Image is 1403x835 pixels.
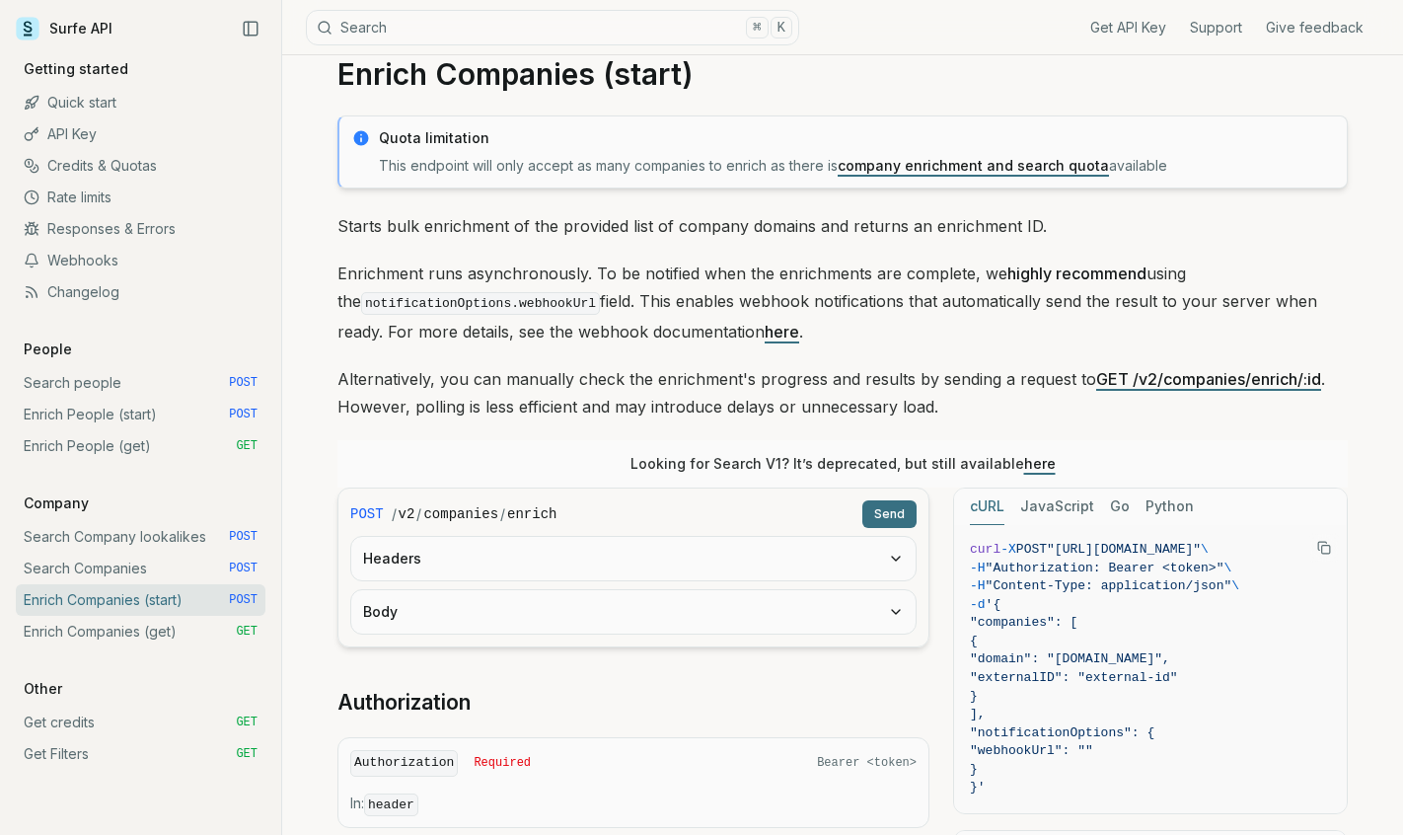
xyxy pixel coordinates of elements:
h1: Enrich Companies (start) [337,56,1348,92]
span: '{ [986,597,1001,612]
span: POST [1016,542,1047,557]
a: API Key [16,118,265,150]
span: "webhookUrl": "" [970,743,1093,758]
span: ], [970,707,986,721]
span: "Content-Type: application/json" [986,578,1232,593]
span: / [416,504,421,524]
code: notificationOptions.webhookUrl [361,292,600,315]
kbd: ⌘ [746,17,768,38]
span: "companies": [ [970,615,1077,630]
span: "[URL][DOMAIN_NAME]" [1047,542,1201,557]
p: Getting started [16,59,136,79]
span: -d [970,597,986,612]
span: "notificationOptions": { [970,725,1154,740]
button: Python [1145,489,1194,525]
button: Body [351,590,916,634]
a: Credits & Quotas [16,150,265,182]
span: GET [236,624,258,640]
a: GET /v2/companies/enrich/:id [1096,369,1321,389]
kbd: K [771,17,792,38]
button: Copy Text [1309,533,1339,563]
span: POST [229,561,258,576]
a: company enrichment and search quota [838,157,1109,174]
a: here [1024,455,1056,472]
code: v2 [399,504,415,524]
button: Send [862,500,917,528]
a: Support [1190,18,1242,38]
span: "domain": "[DOMAIN_NAME]", [970,651,1170,666]
span: Bearer <token> [817,755,917,771]
code: enrich [507,504,556,524]
span: POST [229,375,258,391]
span: -H [970,578,986,593]
a: Search Company lookalikes POST [16,521,265,553]
span: POST [229,407,258,422]
a: Rate limits [16,182,265,213]
span: \ [1201,542,1209,557]
p: This endpoint will only accept as many companies to enrich as there is available [379,156,1335,176]
span: }' [970,780,986,795]
a: Enrich People (get) GET [16,430,265,462]
a: Enrich Companies (start) POST [16,584,265,616]
code: Authorization [350,750,458,777]
span: \ [1223,561,1231,575]
span: POST [229,592,258,608]
a: Quick start [16,87,265,118]
span: Required [474,755,531,771]
p: People [16,340,80,359]
span: { [970,634,978,648]
strong: highly recommend [1007,264,1146,283]
p: Enrichment runs asynchronously. To be notified when the enrichments are complete, we using the fi... [337,260,1348,345]
span: "externalID": "external-id" [970,670,1178,685]
span: } [970,689,978,704]
span: / [392,504,397,524]
a: here [765,322,799,342]
span: "Authorization: Bearer <token>" [986,561,1224,575]
span: } [970,762,978,777]
a: Surfe API [16,14,112,43]
span: POST [350,504,384,524]
p: Other [16,679,70,699]
p: Alternatively, you can manually check the enrichment's progress and results by sending a request ... [337,365,1348,420]
span: / [500,504,505,524]
p: Quota limitation [379,128,1335,148]
button: Collapse Sidebar [236,14,265,43]
button: cURL [970,489,1004,525]
a: Search Companies POST [16,553,265,584]
span: \ [1231,578,1239,593]
span: GET [236,438,258,454]
p: Looking for Search V1? It’s deprecated, but still available [630,454,1056,474]
span: -H [970,561,986,575]
a: Search people POST [16,367,265,399]
span: POST [229,529,258,545]
button: Go [1110,489,1130,525]
p: Starts bulk enrichment of the provided list of company domains and returns an enrichment ID. [337,212,1348,240]
button: Search⌘K [306,10,799,45]
span: GET [236,746,258,762]
span: -X [1000,542,1016,557]
button: Headers [351,537,916,580]
a: Authorization [337,689,471,717]
a: Get API Key [1090,18,1166,38]
span: GET [236,715,258,730]
a: Get Filters GET [16,738,265,770]
p: Company [16,493,97,513]
code: header [364,794,418,816]
span: curl [970,542,1000,557]
a: Webhooks [16,245,265,276]
a: Enrich Companies (get) GET [16,616,265,647]
button: JavaScript [1020,489,1094,525]
code: companies [423,504,498,524]
a: Changelog [16,276,265,308]
a: Get credits GET [16,707,265,738]
p: In: [350,794,917,815]
a: Enrich People (start) POST [16,399,265,430]
a: Give feedback [1266,18,1364,38]
a: Responses & Errors [16,213,265,245]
